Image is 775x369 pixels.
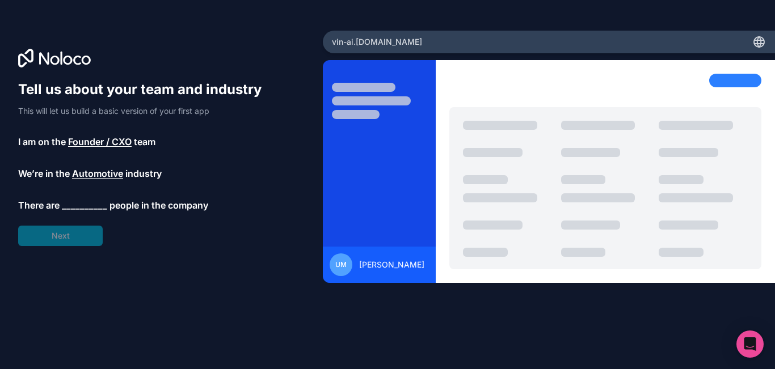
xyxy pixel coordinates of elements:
[736,330,764,358] div: Open Intercom Messenger
[18,167,70,180] span: We’re in the
[62,198,107,212] span: __________
[18,80,272,99] h1: Tell us about your team and industry
[332,36,422,48] span: vin-ai .[DOMAIN_NAME]
[134,135,155,149] span: team
[72,167,123,180] span: Automotive
[18,135,66,149] span: I am on the
[18,105,272,117] p: This will let us build a basic version of your first app
[125,167,162,180] span: industry
[18,198,60,212] span: There are
[359,259,424,270] span: [PERSON_NAME]
[335,260,347,269] span: UM
[109,198,208,212] span: people in the company
[68,135,132,149] span: Founder / CXO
